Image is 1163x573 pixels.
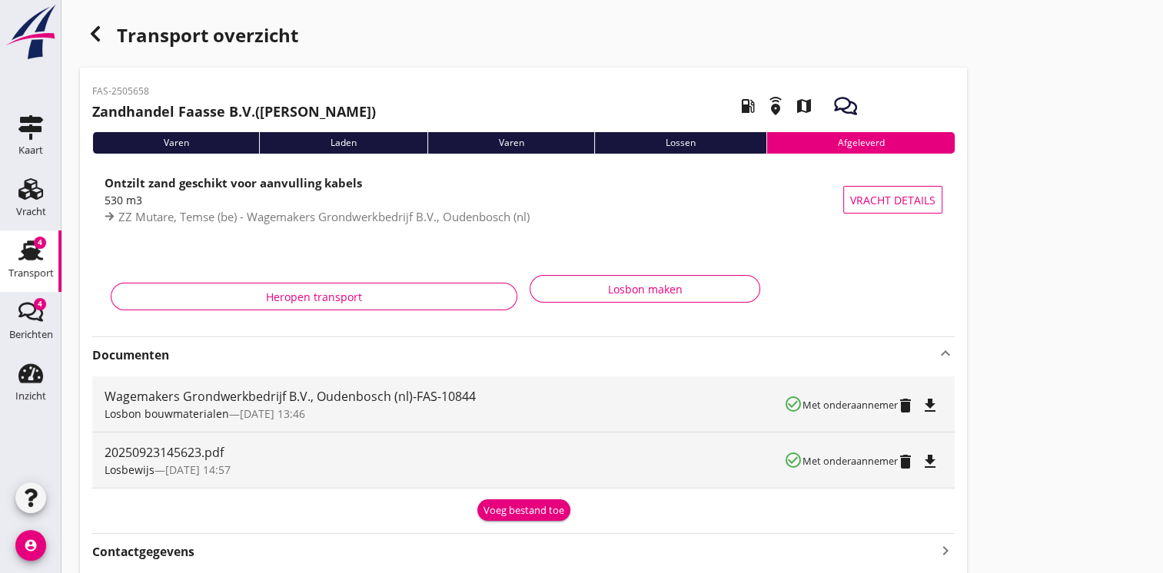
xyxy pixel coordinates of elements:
[784,451,802,469] i: check_circle_outline
[427,132,594,154] div: Varen
[843,186,942,214] button: Vracht details
[111,283,517,310] button: Heropen transport
[92,84,376,98] p: FAS-2505658
[259,132,427,154] div: Laden
[850,192,935,208] span: Vracht details
[18,145,43,155] div: Kaart
[105,192,843,208] div: 530 m3
[530,275,760,303] button: Losbon maken
[15,530,46,561] i: account_circle
[921,396,939,415] i: file_download
[754,84,797,128] i: emergency_share
[34,298,46,310] div: 4
[92,543,194,561] strong: Contactgegevens
[783,84,826,128] i: map
[15,391,46,401] div: Inzicht
[124,289,504,305] div: Heropen transport
[766,132,955,154] div: Afgeleverd
[896,396,915,415] i: delete
[543,281,747,297] div: Losbon maken
[802,398,898,412] small: Met onderaannemer
[34,237,46,249] div: 4
[726,84,769,128] i: local_gas_station
[594,132,766,154] div: Lossen
[92,102,255,121] strong: Zandhandel Faasse B.V.
[483,503,564,518] div: Voeg bestand toe
[165,462,231,477] span: [DATE] 14:57
[16,207,46,217] div: Vracht
[3,4,58,61] img: logo-small.a267ee39.svg
[92,101,376,122] h2: ([PERSON_NAME])
[936,344,955,363] i: keyboard_arrow_up
[118,209,530,224] span: ZZ Mutare, Temse (be) - Wagemakers Grondwerkbedrijf B.V., Oudenbosch (nl)
[802,454,898,468] small: Met onderaannemer
[896,452,915,471] i: delete
[92,132,259,154] div: Varen
[105,462,155,477] span: Losbewijs
[8,268,54,278] div: Transport
[105,175,362,190] strong: Ontzilt zand geschikt voor aanvulling kabels
[921,452,939,471] i: file_download
[105,443,784,462] div: 20250923145623.pdf
[80,18,967,55] div: Transport overzicht
[9,330,53,339] div: Berichten
[784,395,802,413] i: check_circle_outline
[105,462,784,478] div: —
[936,540,955,561] i: keyboard_arrow_right
[105,406,784,422] div: —
[105,387,784,406] div: Wagemakers Grondwerkbedrijf B.V., Oudenbosch (nl)-FAS-10844
[92,166,955,234] a: Ontzilt zand geschikt voor aanvulling kabels530 m3ZZ Mutare, Temse (be) - Wagemakers Grondwerkbed...
[240,406,305,421] span: [DATE] 13:46
[105,406,229,421] span: Losbon bouwmaterialen
[92,346,936,364] strong: Documenten
[477,499,570,521] button: Voeg bestand toe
